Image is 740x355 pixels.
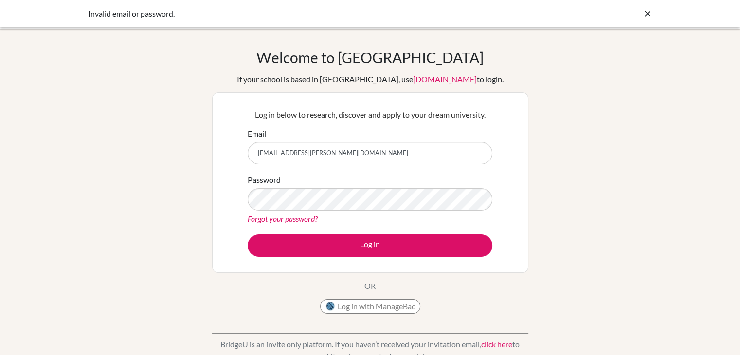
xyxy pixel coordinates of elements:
[413,74,477,84] a: [DOMAIN_NAME]
[481,339,512,349] a: click here
[248,174,281,186] label: Password
[248,109,492,121] p: Log in below to research, discover and apply to your dream university.
[237,73,504,85] div: If your school is based in [GEOGRAPHIC_DATA], use to login.
[248,214,318,223] a: Forgot your password?
[364,280,376,292] p: OR
[248,128,266,140] label: Email
[88,8,506,19] div: Invalid email or password.
[256,49,484,66] h1: Welcome to [GEOGRAPHIC_DATA]
[320,299,420,314] button: Log in with ManageBac
[248,234,492,257] button: Log in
